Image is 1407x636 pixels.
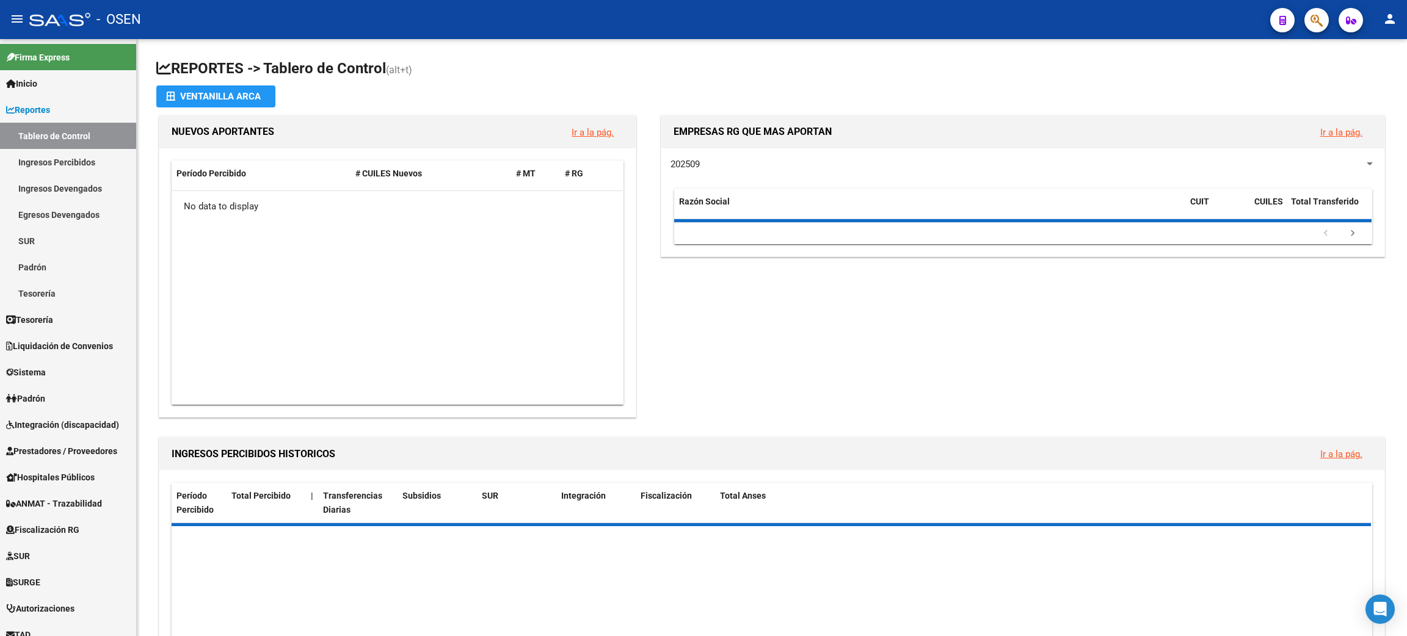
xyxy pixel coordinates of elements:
span: Hospitales Públicos [6,471,95,484]
span: Integración (discapacidad) [6,418,119,432]
span: Subsidios [402,491,441,500]
div: Ventanilla ARCA [166,85,266,107]
span: Liquidación de Convenios [6,339,113,353]
button: Ir a la pág. [1311,121,1372,143]
div: No data to display [172,191,623,222]
datatable-header-cell: Transferencias Diarias [318,483,398,523]
span: Sistema [6,366,46,379]
span: CUIT [1190,197,1209,206]
span: NUEVOS APORTANTES [172,126,274,137]
span: Total Transferido [1291,197,1359,206]
datatable-header-cell: SUR [477,483,556,523]
span: ANMAT - Trazabilidad [6,497,102,510]
span: SUR [482,491,498,500]
a: go to next page [1341,227,1364,240]
button: Ir a la pág. [562,121,624,143]
datatable-header-cell: Total Percibido [227,483,306,523]
datatable-header-cell: | [306,483,318,523]
span: | [311,491,313,500]
span: Padrón [6,392,45,405]
datatable-header-cell: Subsidios [398,483,477,523]
span: Total Anses [720,491,766,500]
span: Fiscalización [641,491,692,500]
span: # MT [516,168,536,178]
div: Open Intercom Messenger [1365,594,1395,624]
span: Firma Express [6,51,70,64]
button: Ir a la pág. [1311,443,1372,465]
datatable-header-cell: Total Anses [715,483,1357,523]
span: Transferencias Diarias [323,491,382,515]
span: SUR [6,549,30,563]
span: CUILES [1254,197,1283,206]
span: (alt+t) [386,64,412,76]
datatable-header-cell: Razón Social [674,189,1185,229]
span: Fiscalización RG [6,523,79,537]
span: Inicio [6,77,37,90]
a: Ir a la pág. [1320,127,1362,138]
datatable-header-cell: Total Transferido [1286,189,1372,229]
span: Período Percibido [176,168,246,178]
a: Ir a la pág. [1320,449,1362,460]
datatable-header-cell: # MT [511,161,560,187]
span: Razón Social [679,197,730,206]
span: SURGE [6,576,40,589]
span: Tesorería [6,313,53,327]
span: - OSEN [96,6,141,33]
span: Período Percibido [176,491,214,515]
span: Autorizaciones [6,602,75,615]
span: INGRESOS PERCIBIDOS HISTORICOS [172,448,335,460]
span: Reportes [6,103,50,117]
h1: REPORTES -> Tablero de Control [156,59,1387,80]
mat-icon: person [1383,12,1397,26]
datatable-header-cell: Fiscalización [636,483,715,523]
datatable-header-cell: CUIT [1185,189,1249,229]
span: EMPRESAS RG QUE MAS APORTAN [674,126,832,137]
span: # RG [565,168,583,178]
datatable-header-cell: CUILES [1249,189,1286,229]
datatable-header-cell: Período Percibido [172,483,227,523]
span: 202509 [671,159,700,170]
span: Prestadores / Proveedores [6,444,117,458]
a: go to previous page [1314,227,1337,240]
datatable-header-cell: # CUILES Nuevos [351,161,511,187]
span: # CUILES Nuevos [355,168,422,178]
mat-icon: menu [10,12,24,26]
span: Total Percibido [231,491,291,500]
datatable-header-cell: # RG [560,161,609,187]
a: Ir a la pág. [572,127,614,138]
datatable-header-cell: Integración [556,483,636,523]
datatable-header-cell: Período Percibido [172,161,351,187]
button: Ventanilla ARCA [156,85,275,107]
span: Integración [561,491,606,500]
